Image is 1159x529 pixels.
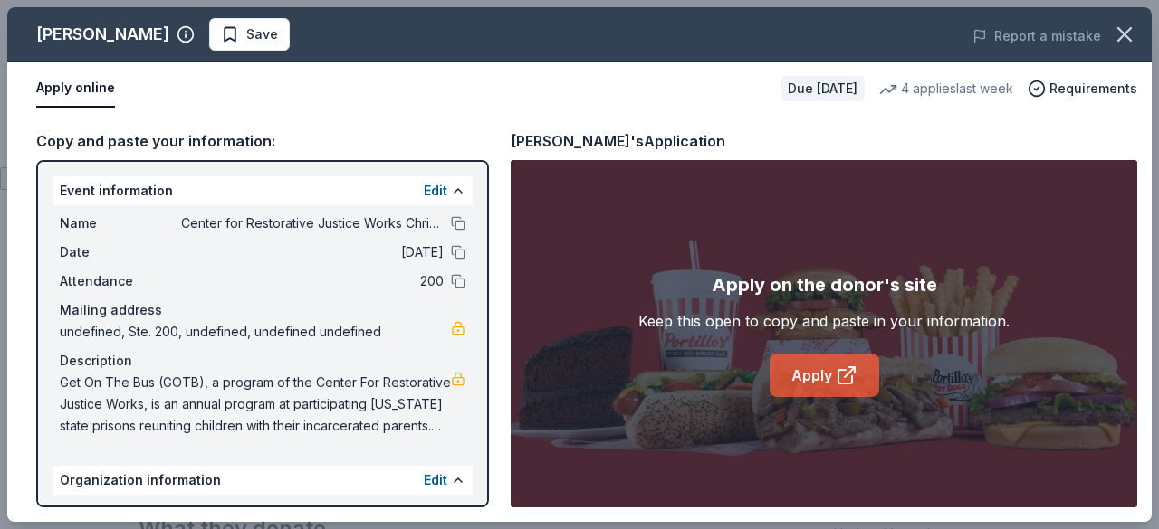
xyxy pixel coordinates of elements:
div: Keep this open to copy and paste in your information. [638,310,1010,332]
div: Mailing address [60,299,465,321]
span: [DATE] [181,241,444,263]
span: Center for Restorative Justice Works [181,502,444,524]
span: Date [60,241,181,263]
span: undefined, Ste. 200, undefined, undefined undefined [60,321,451,343]
div: Copy and paste your information: [36,129,489,153]
div: [PERSON_NAME] [36,20,169,49]
div: [PERSON_NAME]'s Application [511,129,725,153]
span: Requirements [1049,78,1137,99]
span: Name [60,213,181,234]
button: Apply online [36,70,115,108]
div: Description [60,350,465,372]
div: Event information [53,176,473,205]
span: Get On The Bus (GOTB), a program of the Center For Restorative Justice Works, is an annual progra... [60,372,451,437]
div: Apply on the donor's site [712,270,937,299]
span: Center for Restorative Justice Works Christmas Event [181,213,444,234]
span: Save [246,24,278,45]
button: Requirements [1028,78,1137,99]
button: Save [209,18,290,51]
button: Edit [424,180,447,202]
span: 200 [181,270,444,292]
div: Organization information [53,466,473,495]
button: Report a mistake [972,25,1101,47]
div: 4 applies last week [879,78,1013,99]
div: Due [DATE] [781,76,865,101]
a: Apply [770,354,879,397]
span: Attendance [60,270,181,292]
span: Name [60,502,181,524]
button: Edit [424,469,447,491]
